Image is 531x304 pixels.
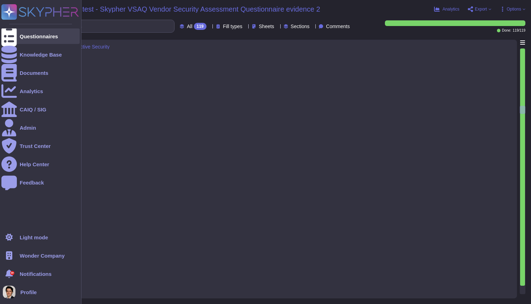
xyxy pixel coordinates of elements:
div: Questionnaires [20,34,58,39]
span: Analytics [442,7,459,11]
div: Admin [20,125,36,130]
span: 119 / 119 [513,29,525,32]
div: Documents [20,70,48,76]
span: Fill types [223,24,242,29]
div: Light mode [20,235,48,240]
span: Done: [502,29,511,32]
div: CAIQ / SIG [20,107,46,112]
button: user [1,284,20,300]
div: Knowledge Base [20,52,62,57]
a: Documents [1,65,80,80]
a: Questionnaires [1,28,80,44]
span: Wonder Company [20,253,65,258]
img: user [3,286,15,298]
span: Sheets [259,24,274,29]
a: Knowledge Base [1,47,80,62]
button: Analytics [434,6,459,12]
span: Export [475,7,487,11]
span: All [187,24,192,29]
span: Notifications [20,271,52,277]
a: Help Center [1,156,80,172]
div: 119 [194,23,206,30]
div: Trust Center [20,143,51,149]
a: CAIQ / SIG [1,102,80,117]
a: Admin [1,120,80,135]
div: Analytics [20,89,43,94]
div: 9+ [10,271,14,275]
div: Feedback [20,180,44,185]
div: Help Center [20,162,49,167]
span: Options [507,7,521,11]
a: Analytics [1,83,80,99]
input: Search by keywords [28,20,174,32]
span: Comments [326,24,350,29]
a: Trust Center [1,138,80,154]
span: Sections [291,24,310,29]
span: Profile [20,290,37,295]
span: test - Skypher VSAQ Vendor Security Assessment Questionnaire evidence 2 [83,6,320,13]
a: Feedback [1,175,80,190]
